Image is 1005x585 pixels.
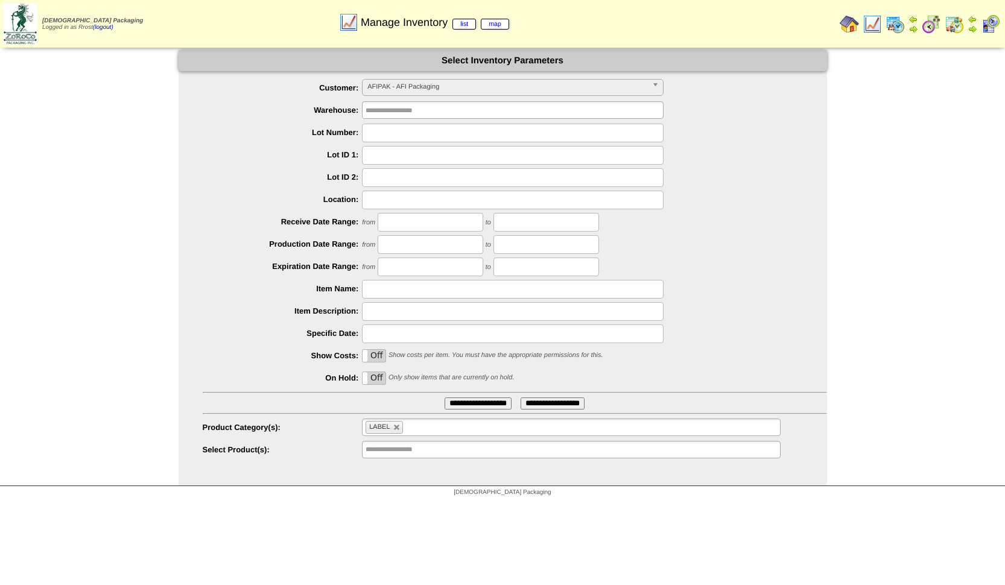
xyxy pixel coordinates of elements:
label: Product Category(s): [203,423,363,432]
label: Warehouse: [203,106,363,115]
img: calendarinout.gif [945,14,964,34]
label: Location: [203,195,363,204]
span: to [486,219,491,226]
span: to [486,264,491,271]
label: Specific Date: [203,329,363,338]
span: Manage Inventory [361,16,509,29]
img: arrowleft.gif [968,14,977,24]
label: Item Description: [203,306,363,315]
span: [DEMOGRAPHIC_DATA] Packaging [454,489,551,496]
img: calendarcustomer.gif [981,14,1000,34]
span: from [362,219,375,226]
label: Receive Date Range: [203,217,363,226]
a: (logout) [93,24,113,31]
label: Off [363,372,385,384]
label: Off [363,350,385,362]
span: Show costs per item. You must have the appropriate permissions for this. [388,352,603,359]
img: arrowright.gif [968,24,977,34]
span: from [362,264,375,271]
a: list [452,19,476,30]
img: calendarprod.gif [886,14,905,34]
label: Expiration Date Range: [203,262,363,271]
span: from [362,241,375,248]
img: zoroco-logo-small.webp [4,4,37,44]
label: Lot Number: [203,128,363,137]
div: OnOff [362,372,386,385]
label: Production Date Range: [203,239,363,248]
img: line_graph.gif [339,13,358,32]
label: Lot ID 2: [203,172,363,182]
label: Customer: [203,83,363,92]
span: AFIPAK - AFI Packaging [367,80,647,94]
span: Only show items that are currently on hold. [388,374,514,381]
div: OnOff [362,349,386,362]
span: [DEMOGRAPHIC_DATA] Packaging [42,17,143,24]
label: On Hold: [203,373,363,382]
span: LABEL [369,423,390,431]
img: arrowright.gif [908,24,918,34]
img: calendarblend.gif [922,14,941,34]
img: arrowleft.gif [908,14,918,24]
img: line_graph.gif [863,14,882,34]
div: Select Inventory Parameters [179,50,827,71]
a: map [481,19,509,30]
span: Logged in as Rrost [42,17,143,31]
label: Show Costs: [203,351,363,360]
label: Lot ID 1: [203,150,363,159]
label: Select Product(s): [203,445,363,454]
span: to [486,241,491,248]
img: home.gif [840,14,859,34]
label: Item Name: [203,284,363,293]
